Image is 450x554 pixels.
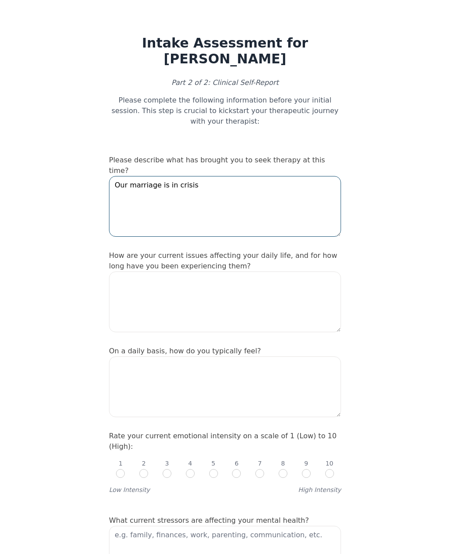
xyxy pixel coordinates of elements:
p: 8 [281,459,285,468]
label: How are your current issues affecting your daily life, and for how long have you been experiencin... [109,251,337,270]
p: 10 [326,459,334,468]
p: 4 [188,459,192,468]
p: 3 [165,459,169,468]
label: Rate your current emotional intensity on a scale of 1 (Low) to 10 (High): [109,432,337,451]
p: 1 [119,459,123,468]
label: What current stressors are affecting your mental health? [109,516,309,525]
p: 7 [258,459,262,468]
p: 9 [304,459,308,468]
textarea: Our marriage is in crisis [109,176,341,237]
label: High Intensity [298,485,341,494]
label: Please describe what has brought you to seek therapy at this time? [109,156,325,175]
p: Please complete the following information before your initial session. This step is crucial to ki... [109,95,341,127]
label: Low Intensity [109,485,150,494]
h1: Intake Assessment for [PERSON_NAME] [109,35,341,67]
p: 6 [235,459,239,468]
label: On a daily basis, how do you typically feel? [109,347,261,355]
p: 2 [142,459,146,468]
p: 5 [211,459,215,468]
p: Part 2 of 2: Clinical Self-Report [109,77,341,88]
